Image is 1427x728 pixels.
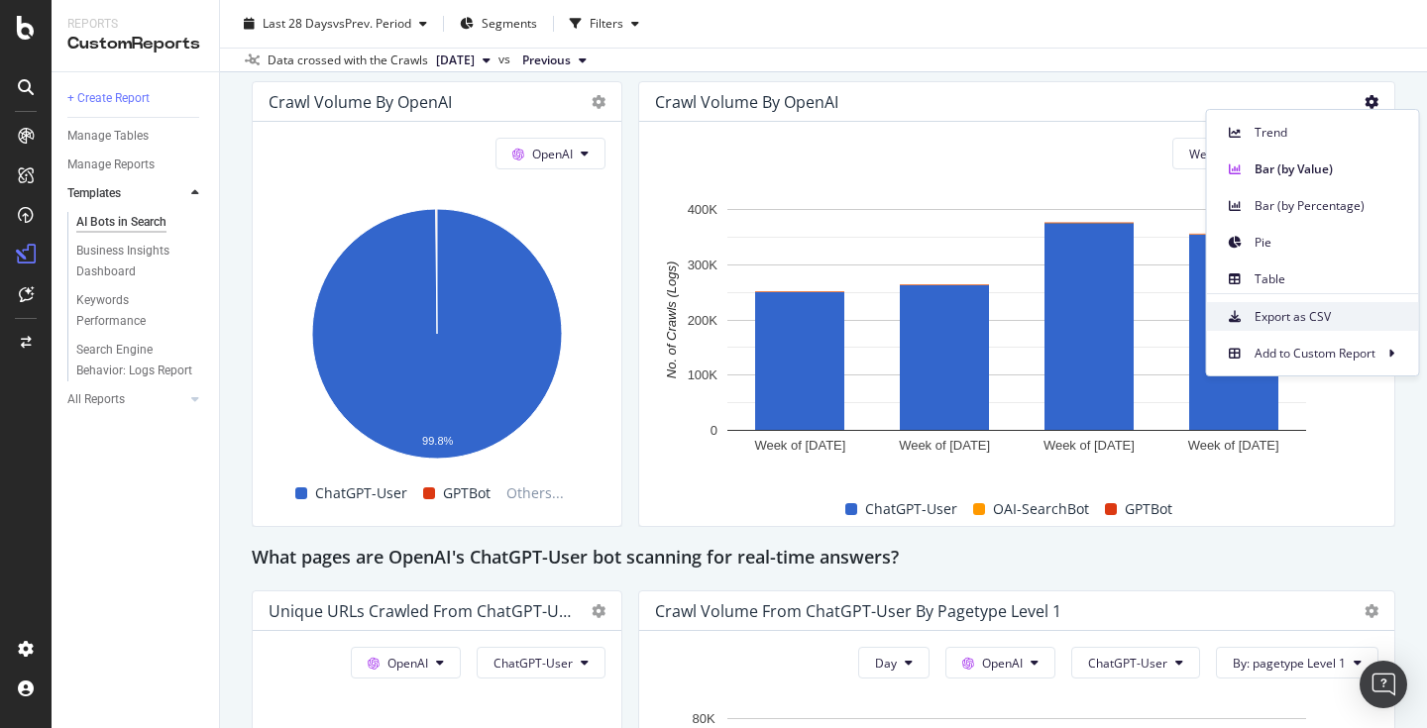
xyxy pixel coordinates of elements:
[1188,438,1279,453] text: Week of [DATE]
[1088,655,1167,672] span: ChatGPT-User
[252,543,1395,574] div: What pages are OpenAI's ChatGPT-User bot scanning for real-time answers?
[67,389,125,410] div: All Reports
[387,655,428,672] span: OpenAI
[1255,345,1375,363] span: Add to Custom Report
[76,212,166,233] div: AI Bots in Search
[67,16,203,33] div: Reports
[67,88,150,109] div: + Create Report
[67,126,205,147] a: Manage Tables
[67,33,203,55] div: CustomReports
[236,8,435,40] button: Last 28 DaysvsPrev. Period
[76,340,205,381] a: Search Engine Behavior: Logs Report
[1172,138,1253,169] button: Week
[899,438,990,453] text: Week of [DATE]
[655,601,1061,621] div: Crawl Volume from ChatGPT-User by pagetype Level 1
[1255,308,1403,326] span: Export as CSV
[693,711,715,726] text: 80K
[252,81,622,527] div: Crawl Volume by OpenAIOpenAIA chart.ChatGPT-UserGPTBotOthers...
[76,340,193,381] div: Search Engine Behavior: Logs Report
[1255,270,1403,288] span: Table
[522,52,571,69] span: Previous
[514,49,595,72] button: Previous
[532,146,573,162] span: OpenAI
[1255,124,1403,142] span: Trend
[443,481,491,505] span: GPTBot
[67,155,155,175] div: Manage Reports
[1255,197,1403,215] span: Bar (by Percentage)
[315,481,407,505] span: ChatGPT-User
[1043,438,1135,453] text: Week of [DATE]
[76,290,187,332] div: Keywords Performance
[67,183,121,204] div: Templates
[945,647,1055,678] button: OpenAI
[498,481,572,505] span: Others...
[76,241,205,282] a: Business Insights Dashboard
[655,199,1378,476] svg: A chart.
[590,15,623,32] div: Filters
[688,313,718,328] text: 200K
[1125,497,1172,521] span: GPTBot
[482,15,537,32] span: Segments
[269,199,605,476] svg: A chart.
[1189,146,1220,162] span: Week
[67,88,205,109] a: + Create Report
[67,389,185,410] a: All Reports
[1216,647,1378,678] button: By: pagetype Level 1
[428,49,498,72] button: [DATE]
[269,601,572,621] div: Unique URLs Crawled from ChatGPT-User
[76,212,205,233] a: AI Bots in Search
[67,126,149,147] div: Manage Tables
[993,497,1089,521] span: OAI-SearchBot
[1071,647,1200,678] button: ChatGPT-User
[495,138,605,169] button: OpenAI
[875,655,897,672] span: Day
[688,258,718,272] text: 300K
[688,368,718,383] text: 100K
[269,92,452,112] div: Crawl Volume by OpenAI
[494,655,573,672] span: ChatGPT-User
[982,655,1023,672] span: OpenAI
[351,647,461,678] button: OpenAI
[252,543,899,574] h2: What pages are OpenAI's ChatGPT-User bot scanning for real-time answers?
[76,241,190,282] div: Business Insights Dashboard
[1360,661,1407,708] div: Open Intercom Messenger
[67,183,185,204] a: Templates
[268,52,428,69] div: Data crossed with the Crawls
[1233,655,1346,672] span: By: pagetype Level 1
[688,202,718,217] text: 400K
[1255,160,1403,178] span: Bar (by Value)
[67,155,205,175] a: Manage Reports
[638,81,1395,527] div: Crawl Volume by OpenAIWeekOpenAIA chart.ChatGPT-UserOAI-SearchBotGPTBot
[498,51,514,68] span: vs
[477,647,605,678] button: ChatGPT-User
[452,8,545,40] button: Segments
[865,497,957,521] span: ChatGPT-User
[76,290,205,332] a: Keywords Performance
[754,438,845,453] text: Week of [DATE]
[263,15,333,32] span: Last 28 Days
[1255,234,1403,252] span: Pie
[664,261,679,378] text: No. of Crawls (Logs)
[858,647,930,678] button: Day
[655,92,838,112] div: Crawl Volume by OpenAI
[333,15,411,32] span: vs Prev. Period
[562,8,647,40] button: Filters
[436,52,475,69] span: 2025 Aug. 5th
[422,436,453,448] text: 99.8%
[711,423,717,438] text: 0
